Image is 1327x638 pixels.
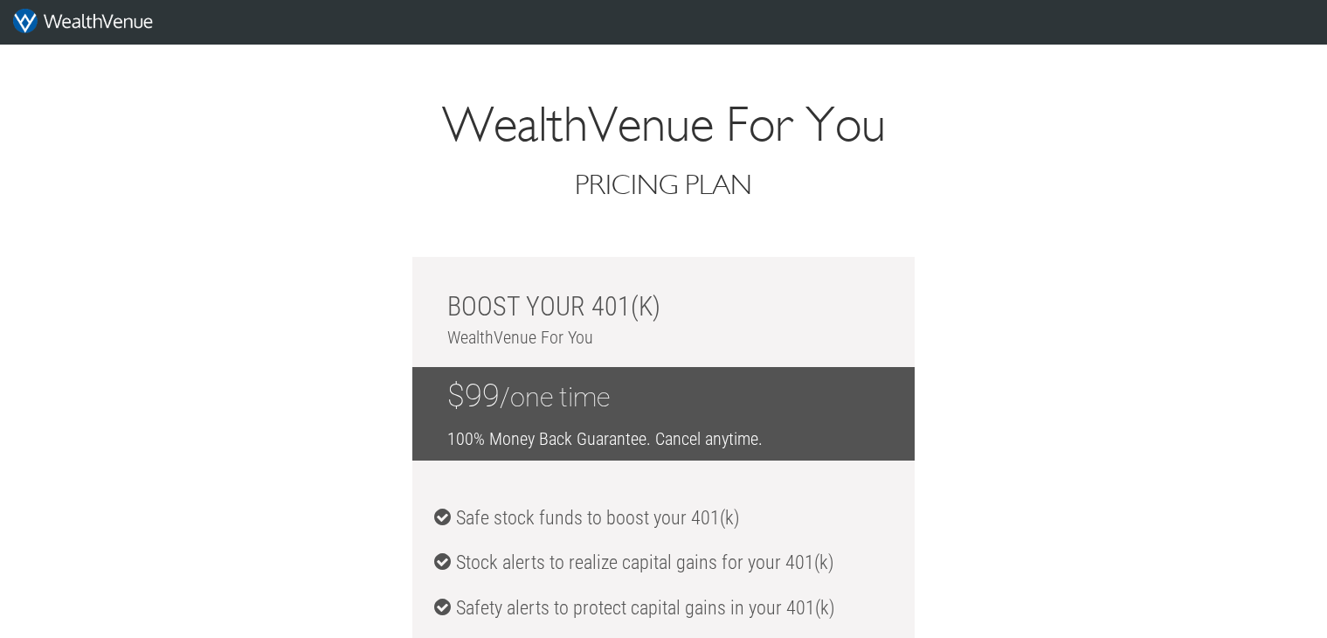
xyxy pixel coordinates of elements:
[412,586,915,630] a: Safety alerts to protect capital gains in your 401(k)
[500,382,610,413] small: /one time
[13,9,153,34] img: wv-white_435x79p.png
[442,94,886,153] span: WealthVenue For You
[412,325,915,350] p: WealthVenue For You
[447,378,610,414] span: $99
[412,540,915,585] a: Stock alerts to realize capital gains for your 401(k)
[447,426,915,452] p: 100% Money Back Guarantee. Cancel anytime.
[166,169,1162,199] h2: PRICING PLAN
[412,257,915,325] h3: Boost Your 401(k)
[412,496,915,540] a: Safe stock funds to boost your 401(k)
